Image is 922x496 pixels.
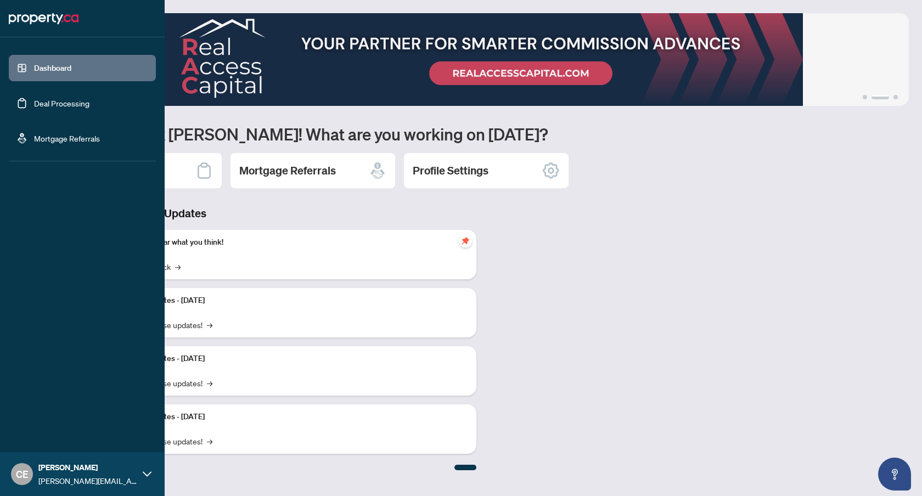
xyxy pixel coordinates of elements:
img: logo [9,10,78,27]
img: Slide 1 [57,13,909,106]
span: → [207,377,212,389]
h3: Brokerage & Industry Updates [57,206,476,221]
p: Platform Updates - [DATE] [115,411,468,423]
span: [PERSON_NAME] [38,461,137,474]
a: Mortgage Referrals [34,133,100,143]
h2: Profile Settings [413,163,488,178]
button: 3 [893,95,898,99]
p: Platform Updates - [DATE] [115,353,468,365]
button: Open asap [878,458,911,491]
span: → [207,319,212,331]
a: Deal Processing [34,98,89,108]
h2: Mortgage Referrals [239,163,336,178]
button: 2 [872,95,889,99]
span: pushpin [459,234,472,247]
p: We want to hear what you think! [115,236,468,249]
button: 1 [863,95,867,99]
span: → [175,261,181,273]
p: Platform Updates - [DATE] [115,295,468,307]
span: CE [16,466,29,482]
h1: Welcome back [PERSON_NAME]! What are you working on [DATE]? [57,123,909,144]
a: Dashboard [34,63,71,73]
span: [PERSON_NAME][EMAIL_ADDRESS][DOMAIN_NAME] [38,475,137,487]
span: → [207,435,212,447]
